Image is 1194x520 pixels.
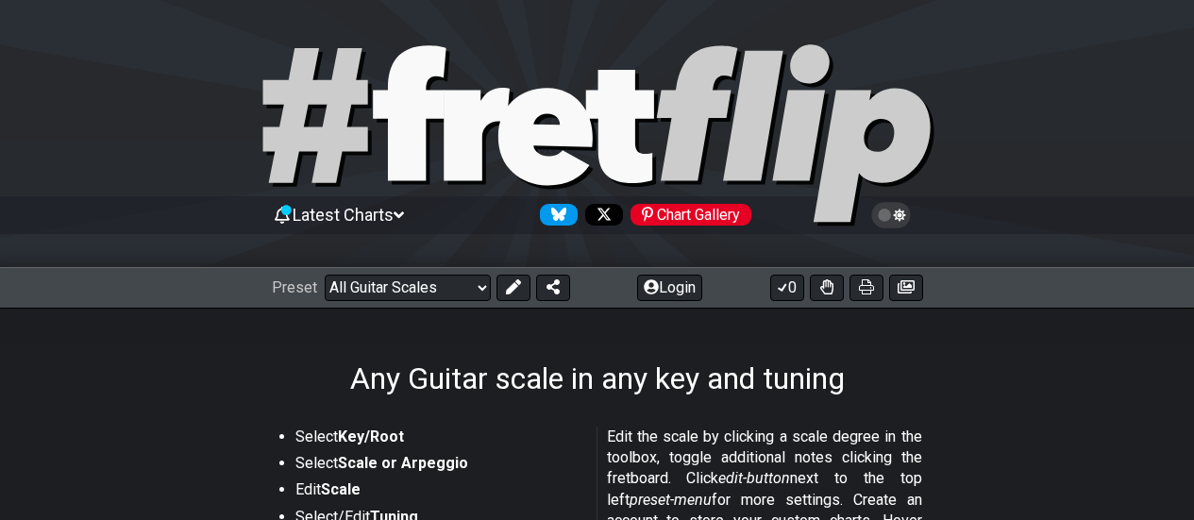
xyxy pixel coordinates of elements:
span: Toggle light / dark theme [881,207,902,224]
button: Edit Preset [496,275,530,301]
button: Create image [889,275,923,301]
em: preset-menu [630,491,712,509]
button: Toggle Dexterity for all fretkits [810,275,844,301]
li: Select [295,427,584,453]
a: Follow #fretflip at Bluesky [532,204,578,226]
li: Edit [295,479,584,506]
button: Share Preset [536,275,570,301]
strong: Key/Root [338,428,404,445]
span: Latest Charts [293,205,394,225]
em: edit-button [718,469,790,487]
li: Select [295,453,584,479]
strong: Scale or Arpeggio [338,454,468,472]
button: Login [637,275,702,301]
h1: Any Guitar scale in any key and tuning [350,361,845,396]
a: #fretflip at Pinterest [623,204,751,226]
select: Preset [325,275,491,301]
strong: Scale [321,480,361,498]
button: 0 [770,275,804,301]
a: Follow #fretflip at X [578,204,623,226]
div: Chart Gallery [631,204,751,226]
span: Preset [272,278,317,296]
button: Print [849,275,883,301]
